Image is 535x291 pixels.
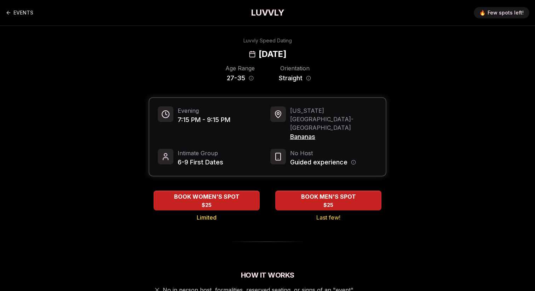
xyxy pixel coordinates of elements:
h2: How It Works [149,270,386,280]
h2: [DATE] [259,48,286,60]
span: Last few! [316,213,340,222]
a: LUVVLY [251,7,284,18]
button: Orientation information [306,76,311,81]
span: Straight [279,73,303,83]
button: BOOK MEN'S SPOT - Last few! [275,191,381,210]
span: Intimate Group [178,149,223,157]
span: No Host [290,149,356,157]
a: Back to events [6,9,33,16]
span: BOOK MEN'S SPOT [300,192,357,201]
span: 7:15 PM - 9:15 PM [178,115,230,125]
span: 27 - 35 [227,73,245,83]
div: Luvvly Speed Dating [243,37,292,44]
span: [US_STATE][GEOGRAPHIC_DATA] - [GEOGRAPHIC_DATA] [290,106,377,132]
button: BOOK WOMEN'S SPOT - Limited [154,191,260,210]
span: Limited [197,213,217,222]
button: Host information [351,160,356,165]
span: 🔥 [479,9,485,16]
span: $25 [202,202,212,209]
span: 6-9 First Dates [178,157,223,167]
div: Age Range [224,64,256,72]
span: Evening [178,106,230,115]
span: Few spots left! [488,9,524,16]
button: Age range information [249,76,254,81]
div: Orientation [279,64,311,72]
span: Guided experience [290,157,347,167]
span: BOOK WOMEN'S SPOT [173,192,241,201]
span: Bananas [290,132,377,142]
span: $25 [323,202,333,209]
